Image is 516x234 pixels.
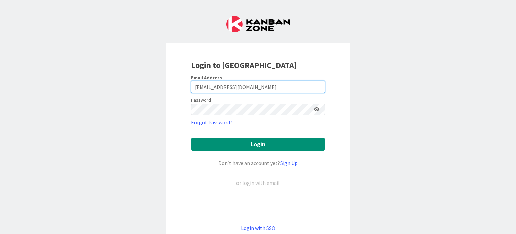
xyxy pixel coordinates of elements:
label: Password [191,97,211,104]
div: or login with email [234,179,282,187]
iframe: Sign in with Google Button [188,198,328,213]
button: Login [191,138,325,151]
b: Login to [GEOGRAPHIC_DATA] [191,60,297,70]
a: Sign Up [280,160,298,166]
div: Don’t have an account yet? [191,159,325,167]
a: Login with SSO [241,225,275,231]
img: Kanban Zone [226,16,290,32]
a: Forgot Password? [191,118,232,126]
label: Email Address [191,75,222,81]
